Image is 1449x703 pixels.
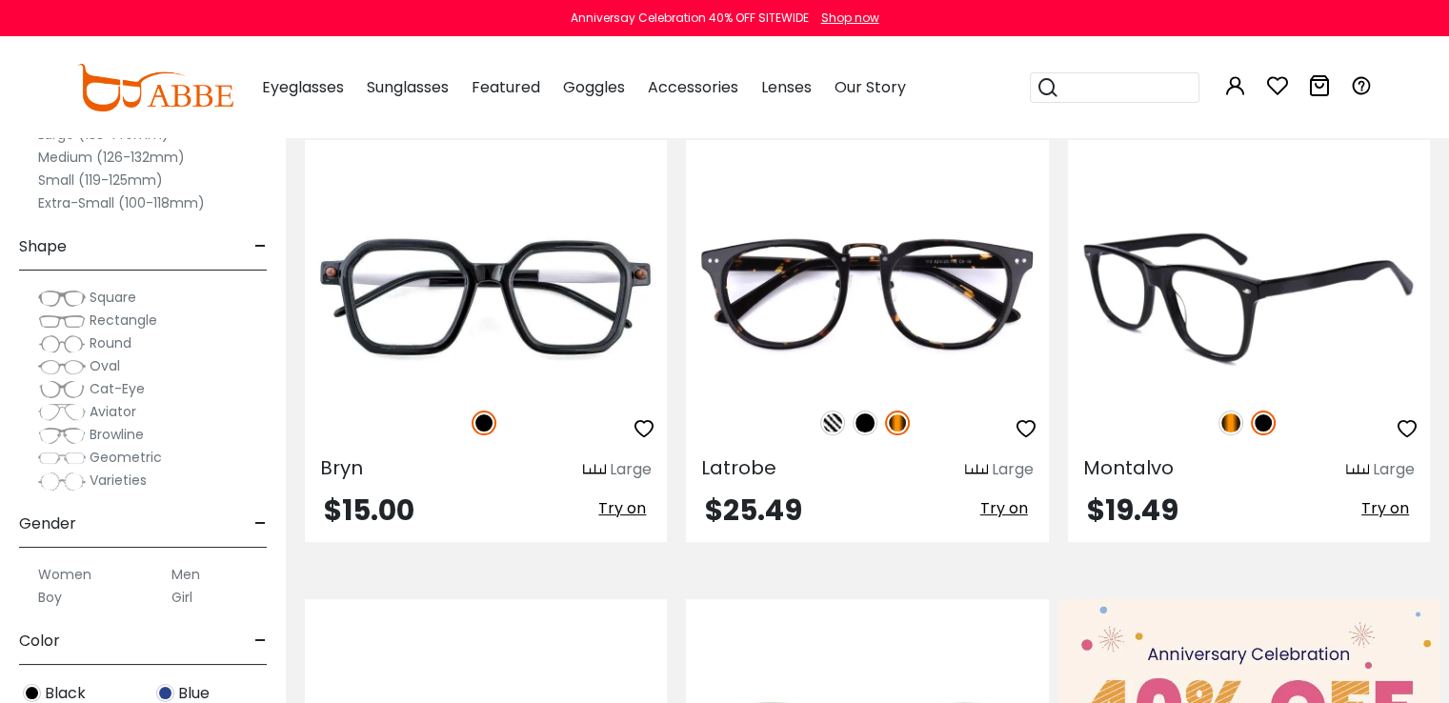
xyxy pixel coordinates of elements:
div: Anniversay Celebration 40% OFF SITEWIDE [571,10,809,27]
span: Try on [980,497,1028,519]
span: Varieties [90,471,147,490]
img: Geometric.png [38,449,86,468]
span: Try on [1361,497,1409,519]
label: Boy [38,586,62,609]
span: Lenses [761,76,812,98]
img: Black [23,684,41,702]
span: - [254,224,267,270]
div: Large [610,458,652,481]
img: Cat-Eye.png [38,380,86,399]
img: Black [853,411,877,435]
span: $15.00 [324,490,414,531]
span: Color [19,618,60,664]
img: Pattern [820,411,845,435]
span: Montalvo [1083,454,1174,481]
label: Medium (126-132mm) [38,146,185,169]
img: Square.png [38,289,86,308]
span: Cat-Eye [90,379,145,398]
img: Black [472,411,496,435]
span: Aviator [90,402,136,421]
span: Latrobe [701,454,776,481]
img: Rectangle.png [38,311,86,331]
span: Try on [598,497,646,519]
div: Shop now [821,10,879,27]
img: Aviator.png [38,403,86,422]
span: Goggles [563,76,625,98]
span: - [254,501,267,547]
span: $19.49 [1087,490,1178,531]
span: Featured [472,76,540,98]
img: size ruler [1346,463,1369,477]
span: - [254,618,267,664]
span: $25.49 [705,490,802,531]
label: Men [171,563,200,586]
span: Geometric [90,448,162,467]
span: Bryn [320,454,363,481]
span: Our Story [835,76,906,98]
span: Shape [19,224,67,270]
img: Tortoise Latrobe - Acetate ,Adjust Nose Pads [686,209,1048,390]
img: Blue [156,684,174,702]
img: size ruler [583,463,606,477]
a: Shop now [812,10,879,26]
img: size ruler [965,463,988,477]
img: Oval.png [38,357,86,376]
span: Oval [90,356,120,375]
img: Varieties.png [38,472,86,492]
div: Large [1373,458,1415,481]
label: Extra-Small (100-118mm) [38,191,205,214]
span: Accessories [648,76,738,98]
label: Women [38,563,91,586]
label: Girl [171,586,192,609]
img: Round.png [38,334,86,353]
span: Browline [90,425,144,444]
img: Black Montalvo - Acetate ,Universal Bridge Fit [1068,209,1430,390]
img: Browline.png [38,426,86,445]
button: Try on [1356,496,1415,521]
button: Try on [593,496,652,521]
span: Rectangle [90,311,157,330]
div: Large [992,458,1034,481]
span: Round [90,333,131,352]
span: Square [90,288,136,307]
button: Try on [975,496,1034,521]
img: Black [1251,411,1276,435]
img: abbeglasses.com [77,64,233,111]
img: Tortoise [885,411,910,435]
label: Small (119-125mm) [38,169,163,191]
img: Tortoise [1218,411,1243,435]
span: Eyeglasses [262,76,344,98]
span: Sunglasses [367,76,449,98]
img: Black Bryn - Acetate ,Universal Bridge Fit [305,209,667,390]
span: Gender [19,501,76,547]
